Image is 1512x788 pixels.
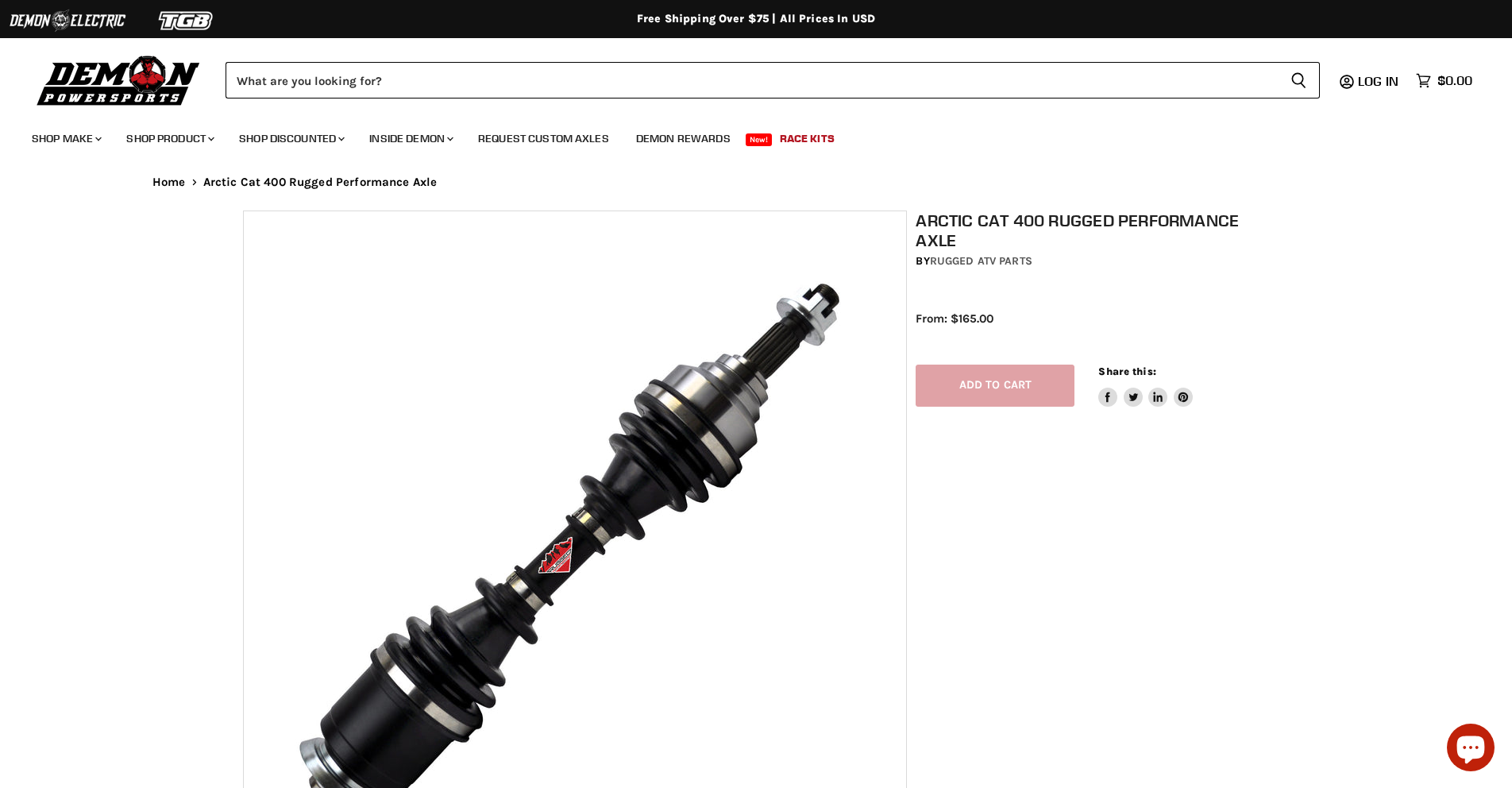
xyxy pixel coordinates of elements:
[1098,365,1193,407] aside: Share this:
[32,52,206,108] img: Demon Powersports
[624,122,742,155] a: Demon Rewards
[916,253,1278,270] div: by
[1098,365,1155,377] span: Share this:
[1437,73,1472,88] span: $0.00
[114,122,224,155] a: Shop Product
[203,176,438,189] span: Arctic Cat 400 Rugged Performance Axle
[152,176,186,189] a: Home
[121,176,1391,189] nav: Breadcrumbs
[357,122,463,155] a: Inside Demon
[916,211,1278,250] h1: Arctic Cat 400 Rugged Performance Axle
[1442,724,1499,775] inbox-online-store-chat: Shopify online store chat
[226,62,1278,98] input: Search
[227,122,354,155] a: Shop Discounted
[466,122,621,155] a: Request Custom Axles
[768,122,847,155] a: Race Kits
[226,62,1320,98] form: Product
[1351,74,1408,88] a: Log in
[930,254,1032,268] a: Rugged ATV Parts
[746,133,773,146] span: New!
[1358,73,1398,89] span: Log in
[127,6,246,36] img: TGB Logo 2
[1278,62,1320,98] button: Search
[121,12,1391,26] div: Free Shipping Over $75 | All Prices In USD
[916,311,993,326] span: From: $165.00
[20,122,111,155] a: Shop Make
[20,116,1468,155] ul: Main menu
[1408,69,1480,92] a: $0.00
[8,6,127,36] img: Demon Electric Logo 2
